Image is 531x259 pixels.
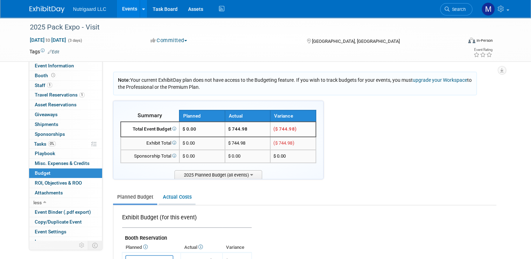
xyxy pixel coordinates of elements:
[35,112,58,117] span: Giveaways
[29,207,102,217] a: Event Binder (.pdf export)
[225,150,271,163] td: $ 0.00
[29,188,102,198] a: Attachments
[182,153,195,159] span: $ 0.00
[273,153,286,159] span: $ 0.00
[35,102,77,107] span: Asset Reservations
[29,81,102,90] a: Staff1
[67,38,82,43] span: (3 days)
[29,71,102,80] a: Booth
[122,228,252,243] td: Booth Reservation
[270,110,316,122] th: Variance
[174,170,262,179] span: 2025 Planned Budget (all events)
[27,21,453,34] div: 2025 Pack Expo - Visit
[29,227,102,237] a: Event Settings
[48,141,56,146] span: 0%
[73,6,106,12] span: Nutrigaard LLC
[35,151,55,156] span: Playbook
[124,126,176,133] div: Total Event Budget
[29,90,102,100] a: Travel Reservations1
[124,140,176,147] div: Exhibit Total
[35,160,89,166] span: Misc. Expenses & Credits
[29,198,102,207] a: less
[29,100,102,109] a: Asset Reservations
[476,38,493,43] div: In-Person
[225,122,271,137] td: $ 744.98
[29,139,102,149] a: Tasks0%
[482,2,495,16] img: Mathias Ruperti
[182,126,196,132] span: $ 0.00
[48,49,59,54] a: Edit
[35,131,65,137] span: Sponsorships
[29,178,102,188] a: ROI, Objectives & ROO
[273,126,296,132] span: ($ 744.98)
[35,209,91,215] span: Event Binder (.pdf export)
[29,48,59,55] td: Tags
[29,149,102,158] a: Playbook
[424,36,493,47] div: Event Format
[312,39,400,44] span: [GEOGRAPHIC_DATA], [GEOGRAPHIC_DATA]
[29,159,102,168] a: Misc. Expenses & Credits
[225,137,271,150] td: $ 744.98
[413,77,467,83] a: upgrade your Workspace
[148,37,190,44] button: Committed
[35,190,63,195] span: Attachments
[473,48,492,52] div: Event Rating
[179,110,225,122] th: Planned
[29,129,102,139] a: Sponsorships
[29,6,65,13] img: ExhibitDay
[29,237,102,246] a: Logs
[182,140,195,146] span: $ 0.00
[35,73,57,78] span: Booth
[35,82,52,88] span: Staff
[79,92,85,98] span: 1
[124,153,176,160] div: Sponsorship Total
[29,110,102,119] a: Giveaways
[35,170,51,176] span: Budget
[29,217,102,227] a: Copy/Duplicate Event
[159,191,195,204] a: Actual Costs
[35,219,82,225] span: Copy/Duplicate Event
[35,121,58,127] span: Shipments
[223,243,252,252] th: Variance
[122,214,249,225] div: Exhibit Budget (for this event)
[29,120,102,129] a: Shipments
[138,112,162,119] span: Summary
[113,191,157,204] a: Planned Budget
[35,239,45,244] span: Logs
[45,37,51,43] span: to
[29,168,102,178] a: Budget
[225,110,271,122] th: Actual
[468,38,475,43] img: Format-Inperson.png
[29,37,66,43] span: [DATE] [DATE]
[35,92,85,98] span: Travel Reservations
[35,63,74,68] span: Event Information
[450,7,466,12] span: Search
[50,73,57,78] span: Booth not reserved yet
[76,241,88,250] td: Personalize Event Tab Strip
[88,241,102,250] td: Toggle Event Tabs
[181,243,223,252] th: Actual
[118,77,130,83] span: Note:
[34,141,56,147] span: Tasks
[35,229,66,234] span: Event Settings
[33,200,42,205] span: less
[29,61,102,71] a: Event Information
[122,243,181,252] th: Planned
[47,82,52,88] span: 1
[118,77,472,90] span: Your current ExhibitDay plan does not have access to the Budgeting feature. If you wish to track ...
[35,180,82,186] span: ROI, Objectives & ROO
[440,3,472,15] a: Search
[273,140,294,146] span: ($ 744.98)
